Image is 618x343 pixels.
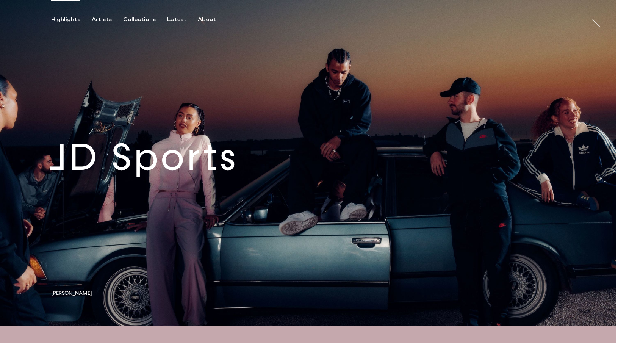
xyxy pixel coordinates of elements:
[198,16,216,23] div: About
[167,16,198,23] button: Latest
[167,16,186,23] div: Latest
[123,16,156,23] div: Collections
[51,16,80,23] div: Highlights
[51,16,92,23] button: Highlights
[92,16,123,23] button: Artists
[123,16,167,23] button: Collections
[92,16,112,23] div: Artists
[198,16,227,23] button: About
